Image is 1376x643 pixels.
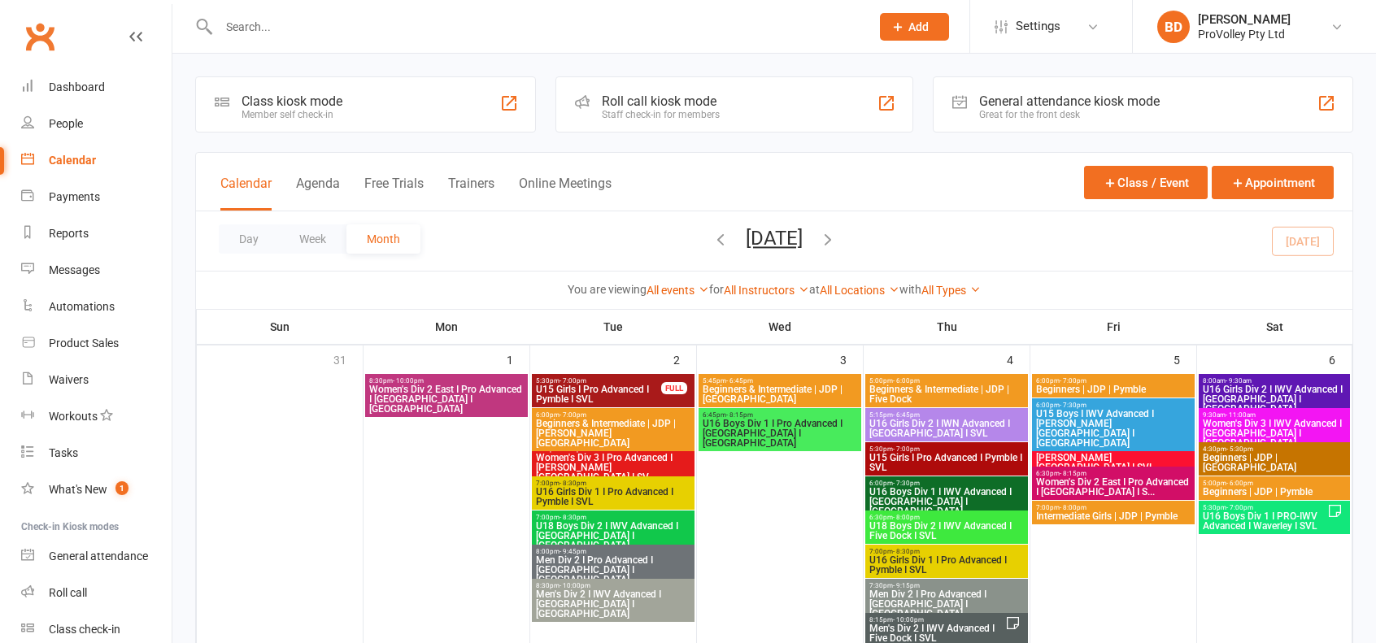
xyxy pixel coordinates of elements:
[893,582,920,589] span: - 9:15pm
[49,80,105,93] div: Dashboard
[820,284,899,297] a: All Locations
[21,142,172,179] a: Calendar
[869,377,1025,384] span: 5:00pm
[1212,166,1334,199] button: Appointment
[535,589,691,619] span: Men's Div 2 I IWV Advanced I [GEOGRAPHIC_DATA] I [GEOGRAPHIC_DATA]
[908,20,929,33] span: Add
[49,263,100,276] div: Messages
[869,419,1025,438] span: U16 Girls Div 2 I IWN Advanced I [GEOGRAPHIC_DATA] I SVL
[1035,409,1191,448] span: U15 Boys I IWV Advanced I [PERSON_NAME][GEOGRAPHIC_DATA] I [GEOGRAPHIC_DATA]
[673,345,696,372] div: 2
[49,337,119,350] div: Product Sales
[979,109,1160,120] div: Great for the front desk
[535,384,662,404] span: U15 Girls I Pro Advanced I Pymble I SVL
[1035,384,1191,394] span: Beginners | JDP | Pymble
[49,623,120,636] div: Class check-in
[1035,377,1191,384] span: 6:00pm
[1202,445,1347,453] span: 4:30pm
[1016,8,1060,45] span: Settings
[530,310,697,344] th: Tue
[1226,411,1256,419] span: - 11:00am
[1035,504,1191,511] span: 7:00pm
[21,398,172,435] a: Workouts
[1084,166,1208,199] button: Class / Event
[702,411,858,419] span: 6:45pm
[869,555,1025,575] span: U16 Girls Div 1 I Pro Advanced I Pymble I SVL
[364,310,530,344] th: Mon
[809,283,820,296] strong: at
[535,453,691,482] span: Women's Div 3 I Pro Advanced I [PERSON_NAME][GEOGRAPHIC_DATA] I SV...
[49,550,148,563] div: General attendance
[921,284,981,297] a: All Types
[1198,12,1291,27] div: [PERSON_NAME]
[869,514,1025,521] span: 6:30pm
[21,252,172,289] a: Messages
[49,586,87,599] div: Roll call
[864,310,1030,344] th: Thu
[1226,480,1253,487] span: - 6:00pm
[346,224,420,254] button: Month
[869,453,1025,472] span: U15 Girls I Pro Advanced I Pymble I SVL
[535,555,691,584] span: Men Div 2 I Pro Advanced I [GEOGRAPHIC_DATA] I [GEOGRAPHIC_DATA]
[368,377,525,384] span: 8:30pm
[647,284,709,297] a: All events
[1202,480,1347,487] span: 5:00pm
[697,310,864,344] th: Wed
[1202,411,1347,419] span: 9:30am
[21,179,172,215] a: Payments
[1202,511,1327,531] span: U16 Boys Div 1 I PRO-IWV Advanced I Waverley I SVL
[49,154,96,167] div: Calendar
[21,435,172,471] a: Tasks
[893,548,920,555] span: - 8:30pm
[840,345,863,372] div: 3
[535,487,691,506] span: U16 Girls Div 1 I Pro Advanced I Pymble I SVL
[364,176,424,211] button: Free Trials
[702,377,858,384] span: 5:45pm
[1202,419,1347,448] span: Women's Div 3 I IWV Advanced I [GEOGRAPHIC_DATA] I [GEOGRAPHIC_DATA]
[333,345,363,372] div: 31
[1060,470,1086,477] span: - 8:15pm
[1226,504,1253,511] span: - 7:00pm
[893,616,924,623] span: - 10:00pm
[893,377,920,384] span: - 6:00pm
[1060,504,1086,511] span: - 8:00pm
[568,283,647,296] strong: You are viewing
[661,382,687,394] div: FULL
[746,227,803,250] button: [DATE]
[519,176,612,211] button: Online Meetings
[49,483,107,496] div: What's New
[1035,402,1191,409] span: 6:00pm
[296,176,340,211] button: Agenda
[869,582,1025,589] span: 7:30pm
[535,480,691,487] span: 7:00pm
[979,93,1160,109] div: General attendance kiosk mode
[21,538,172,575] a: General attendance kiosk mode
[242,93,342,109] div: Class kiosk mode
[21,106,172,142] a: People
[1007,345,1030,372] div: 4
[507,345,529,372] div: 1
[21,362,172,398] a: Waivers
[1226,377,1252,384] span: - 9:30am
[1202,453,1347,472] span: Beginners | JDP | [GEOGRAPHIC_DATA]
[49,190,100,203] div: Payments
[880,13,949,41] button: Add
[1202,504,1327,511] span: 5:30pm
[869,445,1025,453] span: 5:30pm
[1198,27,1291,41] div: ProVolley Pty Ltd
[724,284,809,297] a: All Instructors
[560,377,586,384] span: - 7:00pm
[899,283,921,296] strong: with
[560,514,586,521] span: - 8:30pm
[535,419,691,448] span: Beginners & Intermediate | JDP | [PERSON_NAME][GEOGRAPHIC_DATA]
[869,589,1025,619] span: Men Div 2 I Pro Advanced I [GEOGRAPHIC_DATA] I [GEOGRAPHIC_DATA]
[702,419,858,448] span: U16 Boys Div 1 I Pro Advanced I [GEOGRAPHIC_DATA] I [GEOGRAPHIC_DATA]
[49,117,83,130] div: People
[21,215,172,252] a: Reports
[21,471,172,508] a: What's New1
[535,411,691,419] span: 6:00pm
[220,176,272,211] button: Calendar
[560,582,590,589] span: - 10:00pm
[893,480,920,487] span: - 7:30pm
[1060,402,1086,409] span: - 7:30pm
